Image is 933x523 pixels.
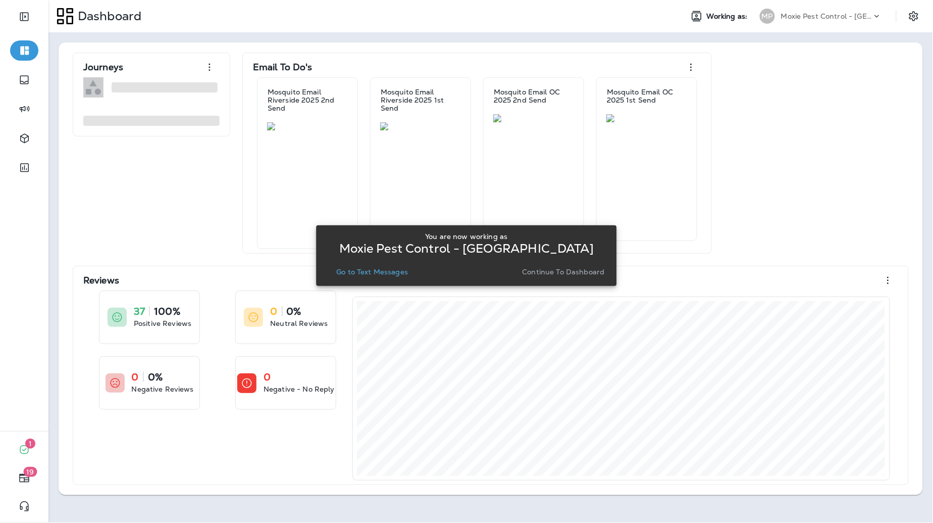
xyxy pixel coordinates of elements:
p: 37 [134,306,145,316]
p: 0 [132,372,139,382]
p: 0 [264,372,271,382]
span: 1 [25,439,35,449]
img: d104b9c5-0c4b-4eca-a43f-3957fdf6ccfd.jpg [606,114,687,122]
p: Mosquito Email OC 2025 1st Send [607,88,687,104]
button: Settings [905,7,923,25]
p: You are now working as [425,232,507,241]
button: 1 [10,440,38,460]
span: Working as: [707,12,750,21]
button: Continue to Dashboard [519,265,609,279]
p: Negative Reviews [132,384,194,394]
p: Email To Do's [253,62,313,72]
button: 19 [10,468,38,488]
p: Dashboard [74,9,141,24]
p: Neutral Reviews [270,318,328,328]
img: 96aa2e19-6c8b-435c-aab1-43033b7ceca1.jpg [267,122,348,130]
p: 0 [270,306,277,316]
p: 100% [154,306,180,316]
p: Positive Reviews [134,318,191,328]
p: Continue to Dashboard [523,268,605,276]
span: 19 [24,467,37,477]
p: Moxie Pest Control - [GEOGRAPHIC_DATA] [781,12,872,20]
p: 0% [287,306,301,316]
p: Mosquito Email Riverside 2025 2nd Send [268,88,347,112]
div: MP [760,9,775,24]
p: Moxie Pest Control - [GEOGRAPHIC_DATA] [339,245,594,253]
p: Reviews [83,275,119,286]
p: 0% [148,372,163,382]
p: Journeys [83,62,123,72]
p: Negative - No Reply [264,384,335,394]
button: Go to Text Messages [332,265,412,279]
button: Expand Sidebar [10,7,38,27]
p: Go to Text Messages [336,268,408,276]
